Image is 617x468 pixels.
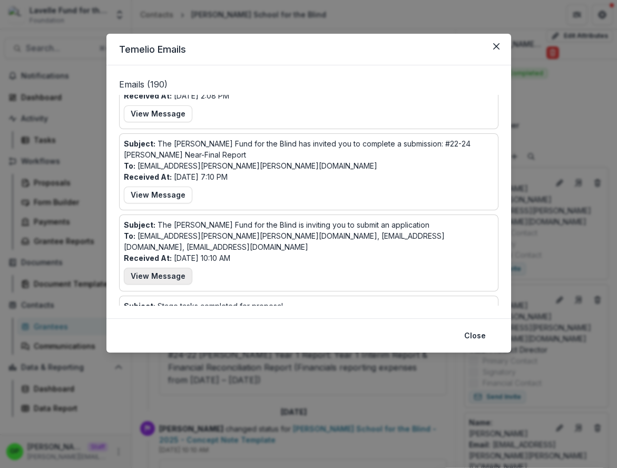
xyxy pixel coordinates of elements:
[124,90,229,101] p: [DATE] 2:08 PM
[124,253,172,262] b: Received At:
[124,172,172,181] b: Received At:
[106,34,511,65] header: Temelio Emails
[124,187,192,203] button: View Message
[124,230,494,252] p: [EMAIL_ADDRESS][PERSON_NAME][PERSON_NAME][DOMAIN_NAME], [EMAIL_ADDRESS][DOMAIN_NAME], [EMAIL_ADDR...
[124,301,155,310] b: Subject:
[458,327,492,344] button: Close
[124,300,283,311] p: Stage tasks completed for proposal
[124,160,377,171] p: [EMAIL_ADDRESS][PERSON_NAME][PERSON_NAME][DOMAIN_NAME]
[124,161,135,170] b: To:
[124,171,228,182] p: [DATE] 7:10 PM
[124,220,155,229] b: Subject:
[119,78,498,95] p: Emails ( 190 )
[124,268,192,285] button: View Message
[488,38,505,55] button: Close
[124,231,135,240] b: To:
[124,138,494,160] p: The [PERSON_NAME] Fund for the Blind has invited you to complete a submission: #22-24 [PERSON_NAM...
[124,105,192,122] button: View Message
[124,91,172,100] b: Received At:
[124,139,155,148] b: Subject:
[124,219,429,230] p: The [PERSON_NAME] Fund for the Blind is inviting you to submit an application
[124,252,230,264] p: [DATE] 10:10 AM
